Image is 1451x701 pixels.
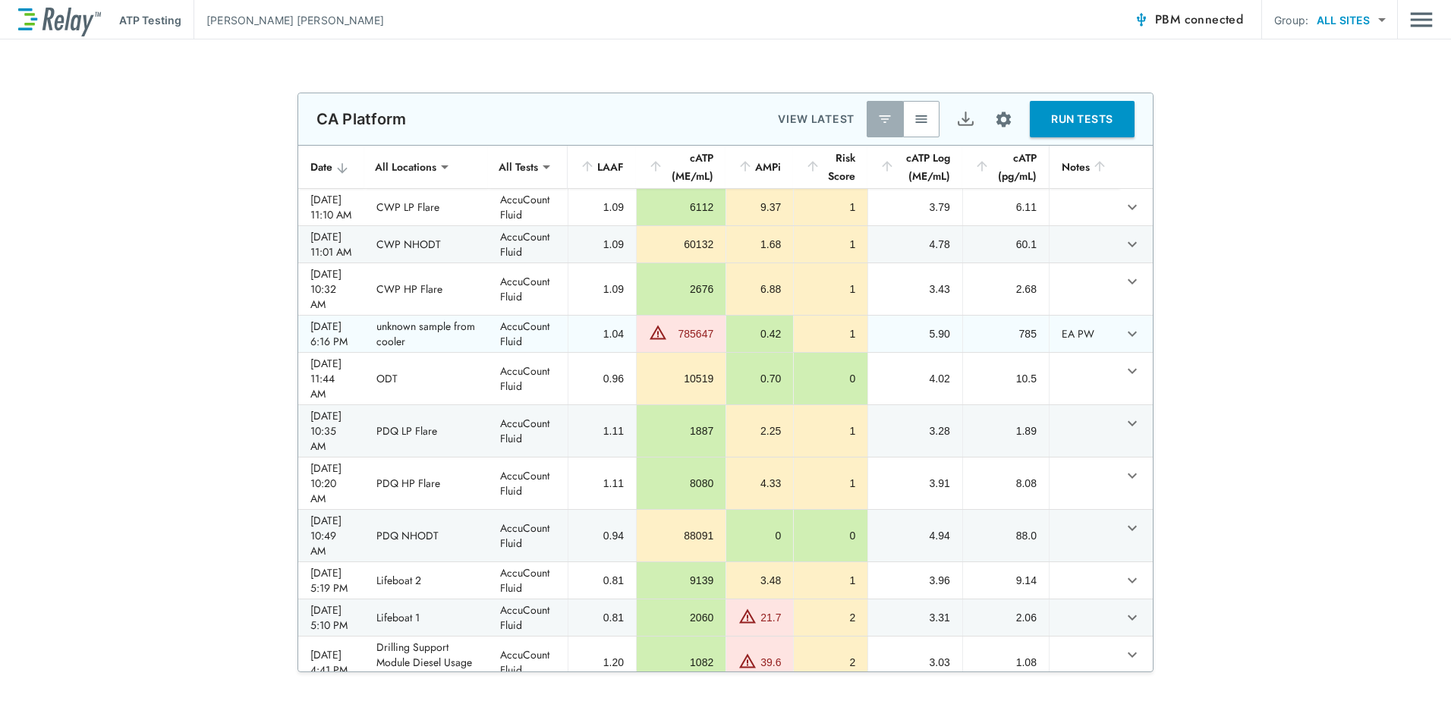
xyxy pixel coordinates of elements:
[1119,358,1145,384] button: expand row
[364,263,488,315] td: CWP HP Flare
[806,423,855,439] div: 1
[880,610,949,625] div: 3.31
[975,371,1037,386] div: 10.5
[738,528,781,543] div: 0
[649,323,667,341] img: Warning
[738,200,781,215] div: 9.37
[649,528,713,543] div: 88091
[947,101,984,137] button: Export
[738,281,781,297] div: 6.88
[738,423,781,439] div: 2.25
[649,476,713,491] div: 8080
[778,110,855,128] p: VIEW LATEST
[649,237,713,252] div: 60132
[316,110,407,128] p: CA Platform
[914,112,929,127] img: View All
[310,602,352,633] div: [DATE] 5:10 PM
[1296,655,1436,690] iframe: Resource center
[738,476,781,491] div: 4.33
[488,405,568,457] td: AccuCount Fluid
[806,655,855,670] div: 2
[975,610,1037,625] div: 2.06
[364,457,488,509] td: PDQ HP Flare
[880,149,949,185] div: cATP Log (ME/mL)
[310,408,352,454] div: [DATE] 10:35 AM
[1410,5,1433,34] button: Main menu
[880,476,949,491] div: 3.91
[364,637,488,688] td: Drilling Support Module Diesel Usage Tank
[581,371,624,386] div: 0.96
[956,110,975,129] img: Export Icon
[310,266,352,312] div: [DATE] 10:32 AM
[364,599,488,636] td: Lifeboat 1
[738,326,781,341] div: 0.42
[880,423,949,439] div: 3.28
[488,457,568,509] td: AccuCount Fluid
[760,655,781,670] div: 39.6
[1119,515,1145,541] button: expand row
[975,528,1037,543] div: 88.0
[310,356,352,401] div: [DATE] 11:44 AM
[880,371,949,386] div: 4.02
[364,510,488,561] td: PDQ NHODT
[488,637,568,688] td: AccuCount Fluid
[488,263,568,315] td: AccuCount Fluid
[581,281,624,297] div: 1.09
[1119,231,1145,257] button: expand row
[364,353,488,404] td: ODT
[310,192,352,222] div: [DATE] 11:10 AM
[974,149,1037,185] div: cATP (pg/mL)
[806,610,855,625] div: 2
[206,12,384,28] p: [PERSON_NAME] [PERSON_NAME]
[488,562,568,599] td: AccuCount Fluid
[1119,269,1145,294] button: expand row
[1062,158,1107,176] div: Notes
[310,229,352,259] div: [DATE] 11:01 AM
[581,655,624,670] div: 1.20
[1119,463,1145,489] button: expand row
[488,152,549,182] div: All Tests
[975,423,1037,439] div: 1.89
[880,200,949,215] div: 3.79
[975,573,1037,588] div: 9.14
[975,476,1037,491] div: 8.08
[488,189,568,225] td: AccuCount Fluid
[1119,194,1145,220] button: expand row
[310,319,352,349] div: [DATE] 6:16 PM
[580,158,624,176] div: LAAF
[488,599,568,636] td: AccuCount Fluid
[1119,642,1145,668] button: expand row
[649,610,713,625] div: 2060
[310,513,352,558] div: [DATE] 10:49 AM
[880,326,949,341] div: 5.90
[18,4,101,36] img: LuminUltra Relay
[649,573,713,588] div: 9139
[364,562,488,599] td: Lifeboat 2
[880,655,949,670] div: 3.03
[1119,605,1145,630] button: expand row
[975,237,1037,252] div: 60.1
[984,99,1024,140] button: Site setup
[880,237,949,252] div: 4.78
[1185,11,1244,28] span: connected
[581,476,624,491] div: 1.11
[581,326,624,341] div: 1.04
[364,316,488,352] td: unknown sample from cooler
[1410,5,1433,34] img: Drawer Icon
[488,510,568,561] td: AccuCount Fluid
[738,607,757,625] img: Warning
[806,237,855,252] div: 1
[119,12,181,28] p: ATP Testing
[671,326,713,341] div: 785647
[806,326,855,341] div: 1
[738,237,781,252] div: 1.68
[806,528,855,543] div: 0
[310,565,352,596] div: [DATE] 5:19 PM
[1119,410,1145,436] button: expand row
[880,573,949,588] div: 3.96
[364,152,447,182] div: All Locations
[738,371,781,386] div: 0.70
[738,652,757,670] img: Warning
[649,371,713,386] div: 10519
[805,149,855,185] div: Risk Score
